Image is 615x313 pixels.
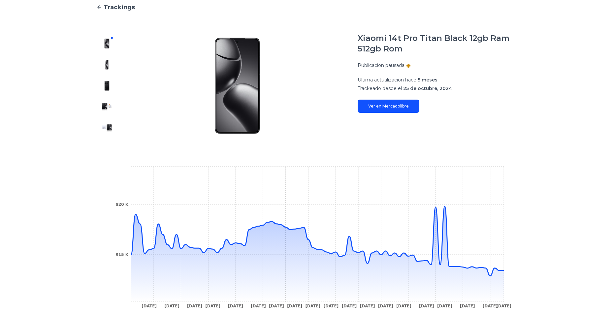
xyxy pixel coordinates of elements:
[437,304,452,308] tspan: [DATE]
[102,123,112,133] img: Xiaomi 14t Pro Titan Black 12gb Ram 512gb Rom
[269,304,284,308] tspan: [DATE]
[102,80,112,91] img: Xiaomi 14t Pro Titan Black 12gb Ram 512gb Rom
[287,304,302,308] tspan: [DATE]
[104,3,135,12] span: Trackings
[418,77,437,83] span: 5 meses
[115,202,128,207] tspan: $20 K
[205,304,220,308] tspan: [DATE]
[187,304,202,308] tspan: [DATE]
[460,304,475,308] tspan: [DATE]
[403,85,452,91] span: 25 de octubre, 2024
[251,304,266,308] tspan: [DATE]
[483,304,498,308] tspan: [DATE]
[102,38,112,49] img: Xiaomi 14t Pro Titan Black 12gb Ram 512gb Rom
[358,77,416,83] span: Ultima actualizacion hace
[396,304,411,308] tspan: [DATE]
[305,304,320,308] tspan: [DATE]
[419,304,434,308] tspan: [DATE]
[378,304,393,308] tspan: [DATE]
[131,33,344,139] img: Xiaomi 14t Pro Titan Black 12gb Ram 512gb Rom
[96,3,519,12] a: Trackings
[164,304,179,308] tspan: [DATE]
[115,252,128,257] tspan: $15 K
[324,304,339,308] tspan: [DATE]
[102,59,112,70] img: Xiaomi 14t Pro Titan Black 12gb Ram 512gb Rom
[342,304,357,308] tspan: [DATE]
[496,304,511,308] tspan: [DATE]
[102,102,112,112] img: Xiaomi 14t Pro Titan Black 12gb Ram 512gb Rom
[358,100,419,113] a: Ver en Mercadolibre
[358,85,402,91] span: Trackeado desde el
[142,304,157,308] tspan: [DATE]
[360,304,375,308] tspan: [DATE]
[358,33,519,54] h1: Xiaomi 14t Pro Titan Black 12gb Ram 512gb Rom
[358,62,405,69] p: Publicacion pausada
[228,304,243,308] tspan: [DATE]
